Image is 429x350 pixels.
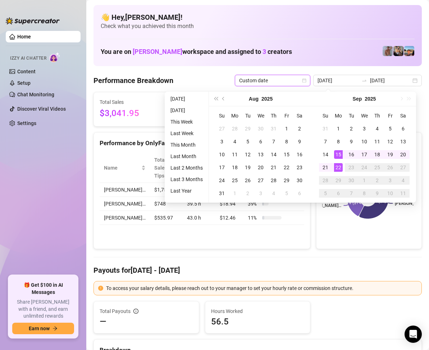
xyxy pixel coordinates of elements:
td: 2025-07-30 [254,122,267,135]
div: 19 [243,163,252,172]
div: 21 [269,163,278,172]
div: 4 [269,189,278,198]
td: 2025-10-10 [384,187,397,200]
div: 26 [386,163,394,172]
td: 2025-07-31 [267,122,280,135]
td: 2025-08-11 [228,148,241,161]
a: Discover Viral Videos [17,106,66,112]
div: 28 [231,124,239,133]
td: 2025-10-06 [332,187,345,200]
div: 31 [218,189,226,198]
td: 2025-08-22 [280,161,293,174]
div: To access your salary details, please reach out to your manager to set your hourly rate or commis... [106,284,417,292]
button: Previous month (PageUp) [220,92,228,106]
span: to [361,78,367,83]
div: 12 [386,137,394,146]
td: 2025-10-05 [319,187,332,200]
div: 23 [295,163,304,172]
td: 2025-08-08 [280,135,293,148]
td: 2025-09-03 [358,122,371,135]
th: Sa [293,109,306,122]
td: 2025-08-13 [254,148,267,161]
th: Fr [384,109,397,122]
td: 2025-08-24 [215,174,228,187]
td: 2025-09-18 [371,148,384,161]
div: 8 [360,189,369,198]
td: $12.46 [215,211,243,225]
th: Mo [228,109,241,122]
td: 2025-08-06 [254,135,267,148]
td: 2025-08-17 [215,161,228,174]
td: 2025-09-29 [332,174,345,187]
td: 2025-09-05 [384,122,397,135]
th: Sa [397,109,410,122]
li: Last 3 Months [168,175,206,184]
span: Total Sales & Tips [154,156,173,180]
td: 2025-09-06 [293,187,306,200]
td: 2025-09-15 [332,148,345,161]
td: 2025-09-05 [280,187,293,200]
button: Last year (Control + left) [212,92,220,106]
span: exclamation-circle [98,286,103,291]
span: info-circle [133,309,138,314]
div: 1 [334,124,343,133]
li: [DATE] [168,95,206,103]
td: $535.97 [150,211,183,225]
div: 3 [386,176,394,185]
span: swap-right [361,78,367,83]
td: 2025-08-21 [267,161,280,174]
div: 8 [334,137,343,146]
th: Total Sales & Tips [150,153,183,183]
button: Choose a month [353,92,362,106]
span: Name [104,164,140,172]
td: [PERSON_NAME]… [100,197,150,211]
td: 2025-09-26 [384,161,397,174]
td: 2025-09-23 [345,161,358,174]
div: 28 [321,176,330,185]
div: 17 [360,150,369,159]
div: 4 [399,176,407,185]
button: Choose a month [249,92,259,106]
td: 2025-08-03 [215,135,228,148]
div: 2 [243,189,252,198]
div: 27 [399,163,407,172]
div: 29 [334,176,343,185]
div: 17 [218,163,226,172]
div: 10 [386,189,394,198]
div: 9 [373,189,382,198]
div: 6 [334,189,343,198]
div: 21 [321,163,330,172]
div: 3 [218,137,226,146]
td: 2025-10-02 [371,174,384,187]
a: Content [17,69,36,74]
td: 2025-08-28 [267,174,280,187]
div: Performance by OnlyFans Creator [100,138,304,148]
span: 56.5 [211,316,305,327]
span: 11 % [248,214,259,222]
td: 2025-08-31 [319,122,332,135]
li: This Week [168,118,206,126]
span: [PERSON_NAME] [133,48,182,55]
td: 2025-07-28 [228,122,241,135]
input: Start date [318,77,359,84]
div: 6 [256,137,265,146]
div: 7 [321,137,330,146]
div: 25 [373,163,382,172]
div: 3 [360,124,369,133]
a: Chat Monitoring [17,92,54,97]
th: We [358,109,371,122]
td: $1,757.98 [150,183,183,197]
span: Check what you achieved this month [101,22,415,30]
span: 39 % [248,200,259,208]
td: 2025-10-01 [358,174,371,187]
td: 2025-08-16 [293,148,306,161]
div: 16 [295,150,304,159]
div: 16 [347,150,356,159]
div: 30 [347,176,356,185]
td: 2025-07-29 [241,122,254,135]
h4: Performance Breakdown [93,75,173,86]
td: 2025-08-05 [241,135,254,148]
div: 25 [231,176,239,185]
img: AI Chatter [49,52,60,63]
td: 2025-08-12 [241,148,254,161]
